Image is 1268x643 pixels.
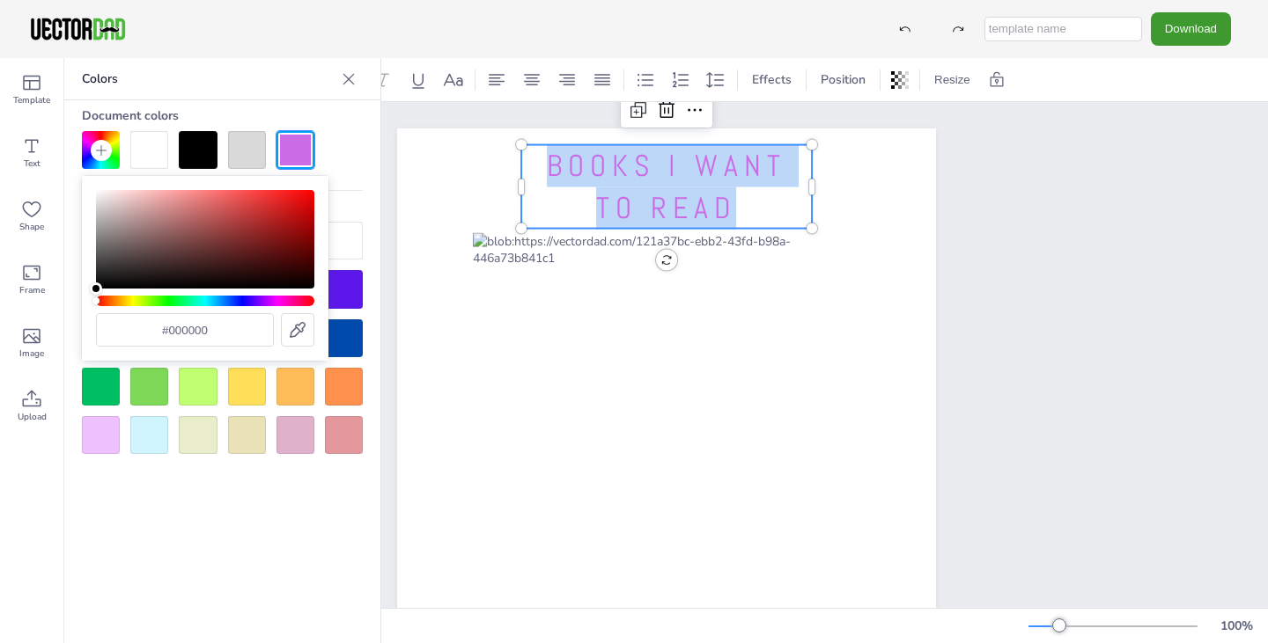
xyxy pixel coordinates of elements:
span: Image [19,347,44,361]
span: Template [13,93,50,107]
span: BOOKS I WANT TO READ [547,147,785,227]
button: Download [1151,12,1231,45]
button: Resize [927,66,977,94]
span: Position [817,71,869,88]
p: Colors [82,58,335,100]
span: Upload [18,410,47,424]
div: Color [96,190,314,289]
img: VectorDad-1.png [28,16,128,42]
div: Document colors [82,100,363,131]
div: 100 % [1215,617,1257,634]
span: Text [24,157,41,171]
input: template name [984,17,1142,41]
span: Effects [748,71,795,88]
div: Hue [96,296,314,306]
span: Frame [19,283,45,297]
span: Shape [19,220,44,234]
